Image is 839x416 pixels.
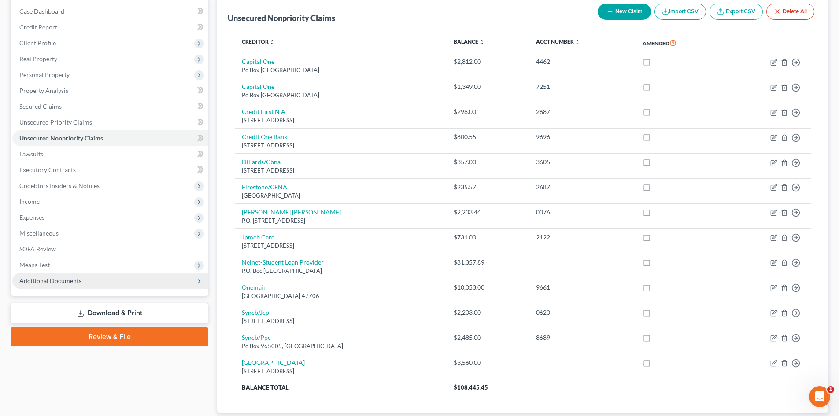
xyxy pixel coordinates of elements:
span: Miscellaneous [19,229,59,237]
span: Credit Report [19,23,57,31]
div: $10,053.00 [454,283,522,292]
div: $2,203.44 [454,208,522,217]
div: $1,349.00 [454,82,522,91]
a: Dillards/Cbna [242,158,281,166]
div: [STREET_ADDRESS] [242,141,440,150]
a: Nelnet-Student Loan Provider [242,258,324,266]
a: Secured Claims [12,99,208,114]
a: Credit First N A [242,108,285,115]
div: [STREET_ADDRESS] [242,116,440,125]
a: Case Dashboard [12,4,208,19]
button: Import CSV [654,4,706,20]
div: P.O. [STREET_ADDRESS] [242,217,440,225]
a: Unsecured Nonpriority Claims [12,130,208,146]
a: Balance unfold_more [454,38,484,45]
button: New Claim [598,4,651,20]
span: Case Dashboard [19,7,64,15]
a: Syncb/Jcp [242,309,269,316]
div: 2687 [536,107,628,116]
button: Delete All [766,4,814,20]
span: Income [19,198,40,205]
div: Unsecured Nonpriority Claims [228,13,335,23]
a: Lawsuits [12,146,208,162]
div: $2,485.00 [454,333,522,342]
span: Unsecured Nonpriority Claims [19,134,103,142]
div: 0076 [536,208,628,217]
a: Syncb/Ppc [242,334,271,341]
a: [GEOGRAPHIC_DATA] [242,359,305,366]
a: Download & Print [11,303,208,324]
a: Unsecured Priority Claims [12,114,208,130]
div: $800.55 [454,133,522,141]
span: Secured Claims [19,103,62,110]
div: $81,357.89 [454,258,522,267]
a: Capital One [242,83,274,90]
div: $235.57 [454,183,522,191]
div: P.O. Boc [GEOGRAPHIC_DATA] [242,267,440,275]
a: [PERSON_NAME] [PERSON_NAME] [242,208,341,216]
a: Credit One Bank [242,133,287,140]
th: Amended [636,33,724,53]
div: 9696 [536,133,628,141]
span: Expenses [19,214,44,221]
div: $3,560.00 [454,358,522,367]
div: 4462 [536,57,628,66]
a: Credit Report [12,19,208,35]
a: Capital One [242,58,274,65]
div: 9661 [536,283,628,292]
iframe: Intercom live chat [809,386,830,407]
div: $731.00 [454,233,522,242]
span: 1 [827,386,834,393]
span: Real Property [19,55,57,63]
div: Po Box [GEOGRAPHIC_DATA] [242,66,440,74]
span: Means Test [19,261,50,269]
div: 2122 [536,233,628,242]
span: SOFA Review [19,245,56,253]
th: Balance Total [235,379,447,395]
i: unfold_more [270,40,275,45]
div: [STREET_ADDRESS] [242,166,440,175]
div: Po Box [GEOGRAPHIC_DATA] [242,91,440,99]
a: Property Analysis [12,83,208,99]
i: unfold_more [479,40,484,45]
div: [STREET_ADDRESS] [242,317,440,325]
div: $357.00 [454,158,522,166]
a: Acct Number unfold_more [536,38,580,45]
div: 7251 [536,82,628,91]
a: Executory Contracts [12,162,208,178]
div: $2,812.00 [454,57,522,66]
div: 3605 [536,158,628,166]
a: Firestone/CFNA [242,183,287,191]
a: Creditor unfold_more [242,38,275,45]
div: [STREET_ADDRESS] [242,242,440,250]
span: Unsecured Priority Claims [19,118,92,126]
span: Codebtors Insiders & Notices [19,182,100,189]
div: $2,203.00 [454,308,522,317]
a: Export CSV [710,4,763,20]
span: Client Profile [19,39,56,47]
div: [STREET_ADDRESS] [242,367,440,376]
span: Additional Documents [19,277,81,284]
a: Onemain [242,283,267,291]
div: 0620 [536,308,628,317]
div: Po Box 965005, [GEOGRAPHIC_DATA] [242,342,440,350]
span: Executory Contracts [19,166,76,173]
a: Review & File [11,327,208,346]
span: Personal Property [19,71,70,78]
div: [GEOGRAPHIC_DATA] [242,191,440,200]
div: $298.00 [454,107,522,116]
i: unfold_more [575,40,580,45]
span: Property Analysis [19,87,68,94]
a: SOFA Review [12,241,208,257]
a: Jpmcb Card [242,233,275,241]
div: 8689 [536,333,628,342]
div: 2687 [536,183,628,191]
span: Lawsuits [19,150,43,158]
div: [GEOGRAPHIC_DATA] 47706 [242,292,440,300]
span: $108,445.45 [454,384,488,391]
